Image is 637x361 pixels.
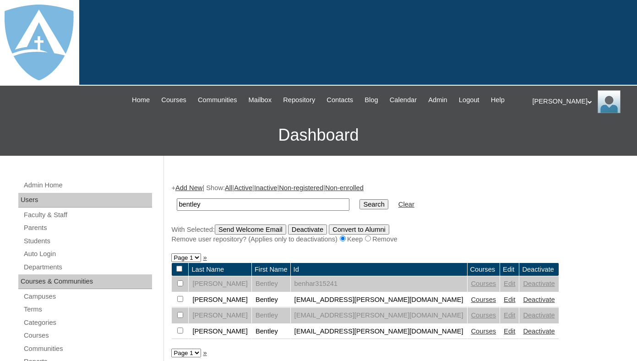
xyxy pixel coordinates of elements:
span: Help [491,95,505,105]
a: Repository [278,95,320,105]
div: Courses & Communities [18,274,152,289]
a: » [203,254,207,261]
a: Blog [360,95,382,105]
span: Mailbox [249,95,272,105]
span: Home [132,95,150,105]
span: Blog [365,95,378,105]
td: Deactivate [519,263,558,276]
td: [EMAIL_ADDRESS][PERSON_NAME][DOMAIN_NAME] [291,292,467,308]
input: Convert to Alumni [329,224,389,235]
a: » [203,349,207,356]
a: Edit [504,280,515,287]
a: Deactivate [523,328,555,335]
a: Departments [23,262,152,273]
a: Active [234,184,252,191]
a: Courses [157,95,191,105]
span: Calendar [390,95,417,105]
a: Admin [424,95,452,105]
td: Bentley [252,292,290,308]
td: Last Name [189,263,251,276]
input: Search [359,199,388,209]
div: Users [18,193,152,208]
a: Parents [23,222,152,234]
a: Edit [504,328,515,335]
input: Search [177,198,349,211]
td: [EMAIL_ADDRESS][PERSON_NAME][DOMAIN_NAME] [291,308,467,323]
td: Id [291,263,467,276]
a: Calendar [385,95,421,105]
a: Mailbox [244,95,277,105]
img: Thomas Lambert [598,90,621,113]
a: Courses [471,312,496,319]
a: Deactivate [523,296,555,303]
input: Send Welcome Email [215,224,286,235]
a: Edit [504,296,515,303]
span: Contacts [327,95,353,105]
a: Communities [193,95,242,105]
a: Help [486,95,509,105]
a: Students [23,235,152,247]
td: [PERSON_NAME] [189,324,251,339]
a: Campuses [23,291,152,302]
input: Deactivate [288,224,327,235]
span: Communities [198,95,237,105]
a: Edit [504,312,515,319]
td: [PERSON_NAME] [189,292,251,308]
a: Faculty & Staff [23,209,152,221]
td: Courses [468,263,500,276]
td: First Name [252,263,290,276]
div: [PERSON_NAME] [533,90,628,113]
span: Repository [283,95,315,105]
a: Admin Home [23,180,152,191]
h3: Dashboard [5,115,632,156]
td: [PERSON_NAME] [189,276,251,292]
a: Courses [471,296,496,303]
a: Inactive [254,184,278,191]
td: [EMAIL_ADDRESS][PERSON_NAME][DOMAIN_NAME] [291,324,467,339]
a: All [225,184,232,191]
td: benhar315241 [291,276,467,292]
span: Courses [161,95,186,105]
a: Categories [23,317,152,328]
a: Non-enrolled [325,184,364,191]
a: Terms [23,304,152,315]
a: Courses [471,280,496,287]
a: Communities [23,343,152,355]
td: Bentley [252,308,290,323]
a: Courses [471,328,496,335]
a: Add New [175,184,202,191]
a: Deactivate [523,280,555,287]
td: Bentley [252,324,290,339]
a: Non-registered [279,184,323,191]
td: Edit [500,263,519,276]
a: Contacts [322,95,358,105]
a: Deactivate [523,312,555,319]
span: Logout [459,95,479,105]
a: Auto Login [23,248,152,260]
a: Logout [454,95,484,105]
div: With Selected: [171,224,625,244]
a: Clear [398,201,414,208]
td: Bentley [252,276,290,292]
span: Admin [428,95,447,105]
td: [PERSON_NAME] [189,308,251,323]
div: + | Show: | | | | [171,183,625,244]
img: logo-white.png [5,5,74,80]
div: Remove user repository? (Applies only to deactivations) Keep Remove [171,235,625,244]
a: Courses [23,330,152,341]
a: Home [127,95,154,105]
